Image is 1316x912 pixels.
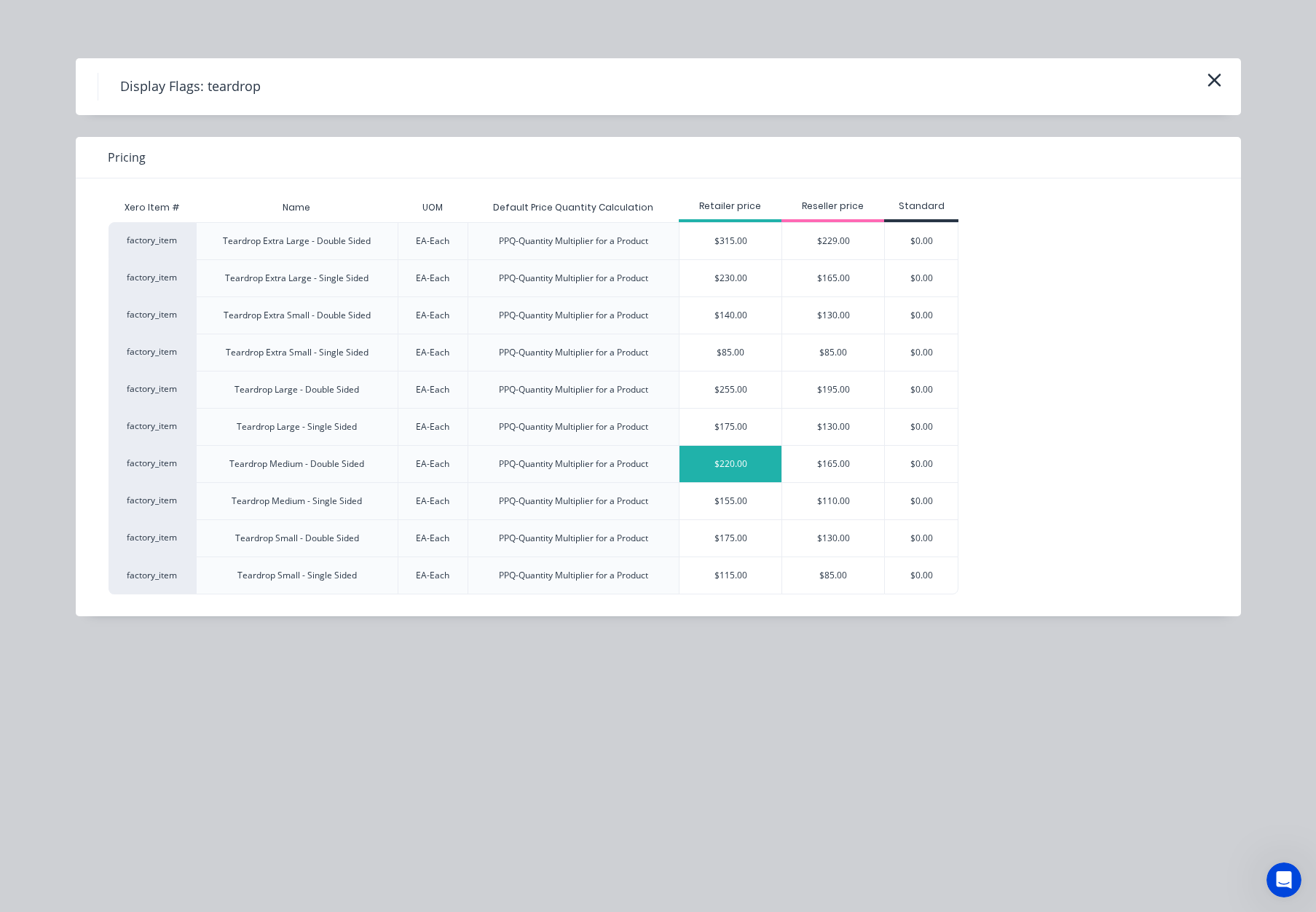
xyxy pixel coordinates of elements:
div: Teardrop Large - Double Sided [235,383,359,396]
div: $165.00 [782,260,884,296]
div: Teardrop Small - Single Sided [237,569,357,582]
div: factory_item [109,296,196,334]
div: PPQ-Quantity Multiplier for a Product [499,420,648,433]
div: $85.00 [679,334,781,371]
h4: Display Flags: teardrop [98,73,283,101]
div: $195.00 [782,372,884,408]
div: $0.00 [885,557,958,594]
div: Xero Item # [109,193,196,222]
div: $0.00 [885,260,958,296]
div: Teardrop Extra Large - Single Sided [225,272,369,285]
div: factory_item [109,557,196,594]
div: $0.00 [885,409,958,445]
div: EA-Each [416,383,449,396]
div: $175.00 [679,409,781,445]
div: EA-Each [416,420,449,433]
div: $0.00 [885,297,958,334]
div: PPQ-Quantity Multiplier for a Product [499,569,648,582]
div: Teardrop Medium - Double Sided [229,457,364,471]
div: factory_item [109,482,196,519]
div: $229.00 [782,223,884,259]
div: $85.00 [782,557,884,594]
div: PPQ-Quantity Multiplier for a Product [499,235,648,248]
div: factory_item [109,371,196,408]
div: EA-Each [416,532,449,545]
div: $255.00 [679,372,781,408]
div: PPQ-Quantity Multiplier for a Product [499,383,648,396]
div: $110.00 [782,483,884,519]
div: PPQ-Quantity Multiplier for a Product [499,309,648,322]
div: $115.00 [679,557,781,594]
div: $85.00 [782,334,884,371]
div: $220.00 [679,446,781,482]
div: factory_item [109,334,196,371]
div: factory_item [109,519,196,557]
div: factory_item [109,259,196,296]
div: $0.00 [885,520,958,557]
div: $130.00 [782,409,884,445]
div: Teardrop Extra Small - Double Sided [224,309,371,322]
div: Teardrop Medium - Single Sided [232,495,362,508]
div: $0.00 [885,372,958,408]
div: UOM [411,189,454,226]
iframe: Intercom live chat [1266,862,1301,897]
div: Teardrop Small - Double Sided [235,532,359,545]
div: Default Price Quantity Calculation [481,189,665,226]
div: Reseller price [781,200,884,213]
div: Teardrop Large - Single Sided [237,420,357,433]
div: EA-Each [416,569,449,582]
div: $130.00 [782,297,884,334]
div: factory_item [109,222,196,259]
div: Retailer price [679,200,781,213]
div: $0.00 [885,334,958,371]
div: PPQ-Quantity Multiplier for a Product [499,272,648,285]
div: $0.00 [885,446,958,482]
div: $175.00 [679,520,781,557]
div: $155.00 [679,483,781,519]
div: Name [271,189,322,226]
div: $140.00 [679,297,781,334]
div: PPQ-Quantity Multiplier for a Product [499,457,648,471]
div: EA-Each [416,272,449,285]
div: PPQ-Quantity Multiplier for a Product [499,532,648,545]
div: EA-Each [416,309,449,322]
div: PPQ-Quantity Multiplier for a Product [499,346,648,359]
div: EA-Each [416,235,449,248]
div: factory_item [109,445,196,482]
div: factory_item [109,408,196,445]
div: $130.00 [782,520,884,557]
div: Teardrop Extra Large - Double Sided [223,235,371,248]
span: Pricing [108,149,146,166]
div: Teardrop Extra Small - Single Sided [226,346,369,359]
div: $0.00 [885,483,958,519]
div: EA-Each [416,457,449,471]
div: $315.00 [679,223,781,259]
div: $165.00 [782,446,884,482]
div: EA-Each [416,495,449,508]
div: $0.00 [885,223,958,259]
div: Standard [884,200,958,213]
div: $230.00 [679,260,781,296]
div: EA-Each [416,346,449,359]
div: PPQ-Quantity Multiplier for a Product [499,495,648,508]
